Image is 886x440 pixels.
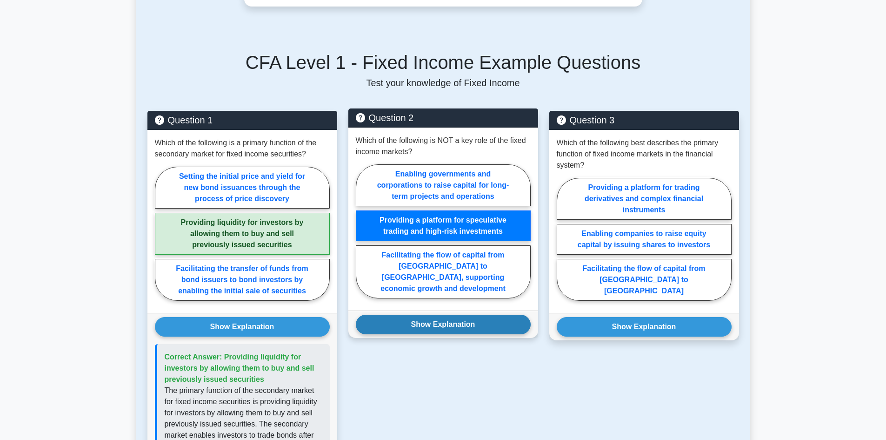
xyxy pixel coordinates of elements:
[356,210,531,241] label: Providing a platform for speculative trading and high-risk investments
[557,137,732,171] p: Which of the following best describes the primary function of fixed income markets in the financi...
[356,112,531,123] h5: Question 2
[356,315,531,334] button: Show Explanation
[165,353,314,383] span: Correct Answer: Providing liquidity for investors by allowing them to buy and sell previously iss...
[155,317,330,337] button: Show Explanation
[557,317,732,337] button: Show Explanation
[356,164,531,206] label: Enabling governments and corporations to raise capital for long-term projects and operations
[147,77,739,88] p: Test your knowledge of Fixed Income
[557,259,732,301] label: Facilitating the flow of capital from [GEOGRAPHIC_DATA] to [GEOGRAPHIC_DATA]
[557,115,732,126] h5: Question 3
[557,224,732,255] label: Enabling companies to raise equity capital by issuing shares to investors
[155,115,330,126] h5: Question 1
[155,137,330,160] p: Which of the following is a primary function of the secondary market for fixed income securities?
[155,213,330,255] label: Providing liquidity for investors by allowing them to buy and sell previously issued securities
[356,135,531,157] p: Which of the following is NOT a key role of the fixed income markets?
[155,259,330,301] label: Facilitating the transfer of funds from bond issuers to bond investors by enabling the initial sa...
[557,178,732,220] label: Providing a platform for trading derivatives and complex financial instruments
[356,245,531,298] label: Facilitating the flow of capital from [GEOGRAPHIC_DATA] to [GEOGRAPHIC_DATA], supporting economic...
[155,167,330,209] label: Setting the initial price and yield for new bond issuances through the process of price discovery
[147,51,739,74] h5: CFA Level 1 - Fixed Income Example Questions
